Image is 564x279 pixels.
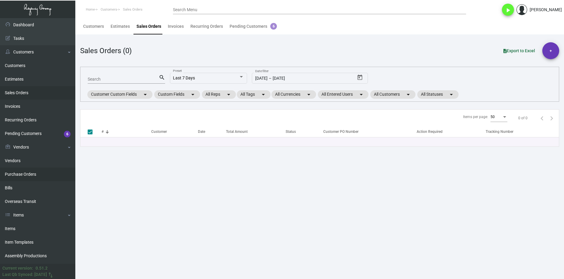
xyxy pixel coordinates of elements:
[323,129,417,134] div: Customer PO Number
[189,91,196,98] mat-icon: arrow_drop_down
[547,113,556,123] button: Next page
[463,114,488,120] div: Items per page:
[102,129,151,134] div: #
[154,90,200,99] mat-chip: Custom Fields
[225,91,232,98] mat-icon: arrow_drop_down
[226,129,286,134] div: Total Amount
[83,23,104,30] div: Customers
[448,91,455,98] mat-icon: arrow_drop_down
[2,271,47,278] div: Last Qb Synced: [DATE]
[202,90,236,99] mat-chip: All Reps
[504,7,512,14] i: play_arrow
[255,76,268,81] input: Start date
[168,23,184,30] div: Invoices
[142,91,149,98] mat-icon: arrow_drop_down
[269,76,271,81] span: –
[358,91,365,98] mat-icon: arrow_drop_down
[518,115,528,121] div: 0 of 0
[136,23,161,30] div: Sales Orders
[537,113,547,123] button: Previous page
[102,129,104,134] div: #
[499,45,540,56] button: Export to Excel
[190,23,223,30] div: Recurring Orders
[355,73,365,82] button: Open calendar
[151,129,198,134] div: Customer
[271,90,316,99] mat-chip: All Currencies
[101,8,117,11] span: Customers
[198,129,205,134] div: Date
[286,129,296,134] div: Status
[490,115,507,119] mat-select: Items per page:
[542,42,559,59] button: +
[159,74,165,81] mat-icon: search
[318,90,368,99] mat-chip: All Entered Users
[486,129,513,134] div: Tracking Number
[80,45,132,56] div: Sales Orders (0)
[405,91,412,98] mat-icon: arrow_drop_down
[86,8,95,11] span: Home
[530,7,562,13] div: [PERSON_NAME]
[2,265,33,271] div: Current version:
[417,129,443,134] div: Action Required
[151,129,167,134] div: Customer
[516,4,527,15] img: admin@bootstrapmaster.com
[230,23,277,30] div: Pending Customers
[503,48,535,53] span: Export to Excel
[273,76,321,81] input: End date
[550,42,552,59] span: +
[286,129,320,134] div: Status
[237,90,271,99] mat-chip: All Tags
[260,91,267,98] mat-icon: arrow_drop_down
[123,8,143,11] span: Sales Orders
[502,4,514,16] button: play_arrow
[305,91,312,98] mat-icon: arrow_drop_down
[111,23,130,30] div: Estimates
[370,90,415,99] mat-chip: All Customers
[417,90,459,99] mat-chip: All Statuses
[486,129,559,134] div: Tracking Number
[173,75,195,80] span: Last 7 Days
[198,129,226,134] div: Date
[490,115,495,119] span: 50
[417,129,486,134] div: Action Required
[323,129,359,134] div: Customer PO Number
[226,129,248,134] div: Total Amount
[36,265,48,271] div: 0.51.2
[87,90,152,99] mat-chip: Customer Custom Fields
